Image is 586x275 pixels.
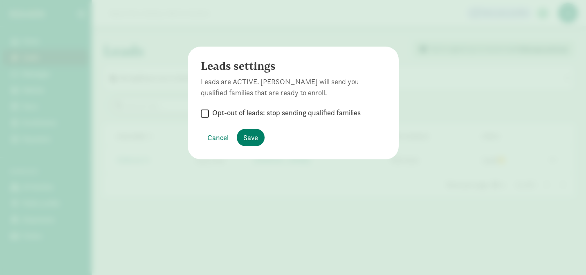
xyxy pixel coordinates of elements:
h2: Leads settings [201,60,386,73]
span: Save [243,132,258,143]
button: Save [237,129,265,146]
div: Leads are ACTIVE. [PERSON_NAME] will send you qualified families that are ready to enroll. [201,76,386,98]
button: Cancel [201,129,235,146]
iframe: Chat Widget [545,236,586,275]
span: Cancel [207,132,229,143]
label: Opt-out of leads: stop sending qualified families [209,108,361,118]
